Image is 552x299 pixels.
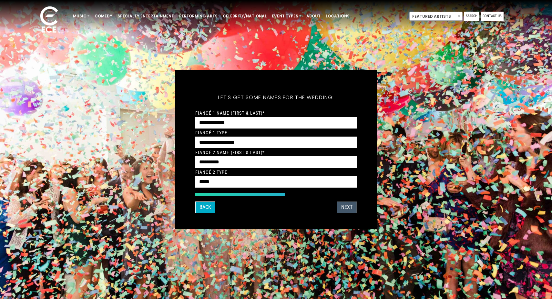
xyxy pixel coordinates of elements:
h5: Let's get some names for the wedding: [195,86,357,109]
span: Featured Artists [410,12,462,21]
img: ece_new_logo_whitev2-1.png [33,5,65,36]
button: NEXT [337,201,357,213]
a: Search [464,12,479,21]
label: Fiancé 2 Name (First & Last)* [195,149,265,155]
a: About [304,11,323,22]
label: Fiancé 1 Type [195,130,228,136]
a: Contact Us [481,12,504,21]
a: Event Types [269,11,304,22]
a: Specialty Entertainment [115,11,177,22]
button: Back [195,201,215,213]
a: Locations [323,11,352,22]
span: Featured Artists [409,12,463,21]
a: Music [70,11,92,22]
label: Fiancé 2 Type [195,169,228,175]
label: Fiancé 1 Name (First & Last)* [195,110,265,116]
a: Celebrity/National [220,11,269,22]
a: Performing Arts [177,11,220,22]
a: Comedy [92,11,115,22]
